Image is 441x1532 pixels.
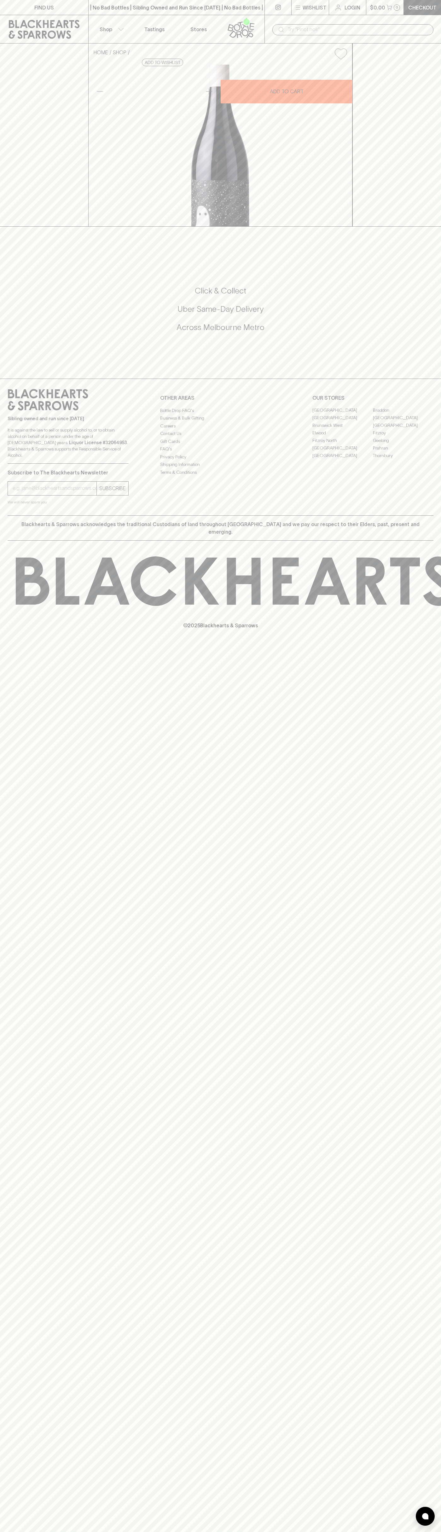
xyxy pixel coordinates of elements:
a: Stores [177,15,221,43]
p: Checkout [408,4,437,11]
img: 35192.png [89,65,352,226]
p: Stores [190,26,207,33]
a: Bottle Drop FAQ's [160,407,281,414]
a: Gift Cards [160,438,281,445]
p: FIND US [34,4,54,11]
p: We will never spam you [8,499,129,505]
h5: Click & Collect [8,286,433,296]
button: Add to wishlist [332,46,350,62]
a: [GEOGRAPHIC_DATA] [312,414,373,422]
a: Careers [160,422,281,430]
p: Subscribe to The Blackhearts Newsletter [8,469,129,476]
img: bubble-icon [422,1513,428,1519]
a: Fitzroy North [312,437,373,444]
a: Braddon [373,407,433,414]
p: Login [345,4,360,11]
h5: Across Melbourne Metro [8,322,433,333]
p: OUR STORES [312,394,433,402]
a: Contact Us [160,430,281,438]
input: e.g. jane@blackheartsandsparrows.com.au [13,483,96,493]
input: Try "Pinot noir" [287,25,428,35]
a: [GEOGRAPHIC_DATA] [312,444,373,452]
p: It is against the law to sell or supply alcohol to, or to obtain alcohol on behalf of a person un... [8,427,129,458]
a: Elwood [312,429,373,437]
a: Thornbury [373,452,433,460]
a: HOME [94,49,108,55]
button: Add to wishlist [142,59,183,66]
a: Fitzroy [373,429,433,437]
a: Shipping Information [160,461,281,468]
h5: Uber Same-Day Delivery [8,304,433,314]
p: Tastings [144,26,165,33]
a: [GEOGRAPHIC_DATA] [312,452,373,460]
button: ADD TO CART [221,80,352,103]
a: [GEOGRAPHIC_DATA] [373,422,433,429]
strong: Liquor License #32064953 [69,440,127,445]
a: SHOP [113,49,126,55]
p: Blackhearts & Sparrows acknowledges the traditional Custodians of land throughout [GEOGRAPHIC_DAT... [12,520,429,536]
button: SUBSCRIBE [97,482,128,495]
a: Geelong [373,437,433,444]
p: $0.00 [370,4,385,11]
a: Tastings [132,15,177,43]
a: Business & Bulk Gifting [160,415,281,422]
a: [GEOGRAPHIC_DATA] [373,414,433,422]
p: 0 [396,6,398,9]
p: SUBSCRIBE [99,485,126,492]
p: OTHER AREAS [160,394,281,402]
a: [GEOGRAPHIC_DATA] [312,407,373,414]
p: Wishlist [303,4,327,11]
p: ADD TO CART [270,88,304,95]
a: Brunswick West [312,422,373,429]
a: Privacy Policy [160,453,281,461]
div: Call to action block [8,260,433,366]
a: FAQ's [160,445,281,453]
button: Shop [89,15,133,43]
p: Sibling owned and run since [DATE] [8,415,129,422]
a: Terms & Conditions [160,468,281,476]
p: Shop [100,26,112,33]
a: Prahran [373,444,433,452]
